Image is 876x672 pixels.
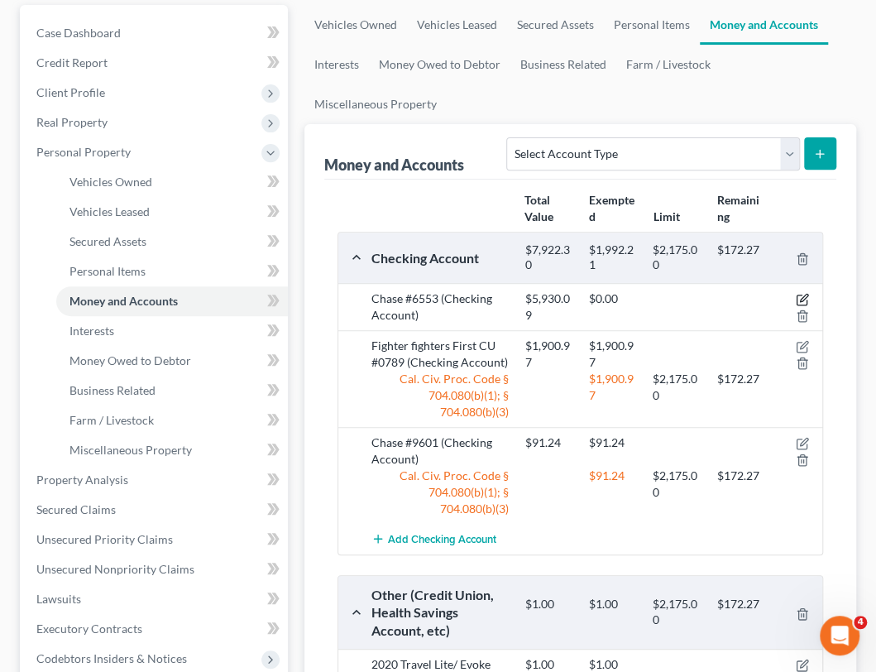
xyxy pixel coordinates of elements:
span: Vehicles Leased [69,204,150,218]
span: 4 [854,616,867,629]
div: $172.27 [709,597,773,627]
span: Personal Items [69,264,146,278]
div: Chase #6553 (Checking Account) [363,290,517,324]
a: Personal Items [56,257,288,286]
div: $91.24 [581,434,644,451]
a: Farm / Livestock [616,45,720,84]
span: Unsecured Nonpriority Claims [36,562,194,576]
a: Vehicles Owned [304,5,407,45]
span: Unsecured Priority Claims [36,532,173,546]
a: Lawsuits [23,584,288,614]
a: Vehicles Leased [56,197,288,227]
span: Secured Assets [69,234,146,248]
div: Cal. Civ. Proc. Code § 704.080(b)(1); § 704.080(b)(3) [363,371,517,420]
span: Lawsuits [36,592,81,606]
strong: Exempted [589,193,634,223]
div: Checking Account [363,249,517,266]
a: Vehicles Leased [407,5,507,45]
span: Client Profile [36,85,105,99]
a: Unsecured Priority Claims [23,525,288,554]
a: Money and Accounts [700,5,828,45]
a: Money Owed to Debtor [56,346,288,376]
a: Credit Report [23,48,288,78]
strong: Remaining [717,193,759,223]
span: Money Owed to Debtor [69,353,191,367]
span: Personal Property [36,145,131,159]
strong: Total Value [524,193,553,223]
a: Property Analysis [23,465,288,495]
a: Miscellaneous Property [56,435,288,465]
span: Money and Accounts [69,294,178,308]
span: Executory Contracts [36,622,142,636]
div: $1.00 [581,597,644,627]
div: Cal. Civ. Proc. Code § 704.080(b)(1); § 704.080(b)(3) [363,468,517,517]
div: $1,900.97 [581,371,644,404]
div: $172.27 [709,371,773,404]
a: Money and Accounts [56,286,288,316]
div: $1.00 [516,597,580,627]
div: Other (Credit Union, Health Savings Account, etc) [363,586,517,639]
div: $2,175.00 [644,468,708,501]
div: Chase #9601 (Checking Account) [363,434,517,468]
a: Money Owed to Debtor [369,45,510,84]
a: Unsecured Nonpriority Claims [23,554,288,584]
div: $2,175.00 [644,371,708,404]
a: Secured Assets [507,5,604,45]
div: $172.27 [709,468,773,501]
div: $0.00 [581,290,644,324]
a: Secured Assets [56,227,288,257]
a: Executory Contracts [23,614,288,644]
div: $1,900.97 [581,338,644,371]
div: $91.24 [516,434,580,451]
span: Farm / Livestock [69,413,154,427]
span: Case Dashboard [36,26,121,40]
span: Secured Claims [36,502,116,516]
span: Interests [69,324,114,338]
span: Property Analysis [36,473,128,487]
span: Real Property [36,115,108,129]
div: $1,900.97 [516,338,580,371]
a: Personal Items [604,5,700,45]
span: Vehicles Owned [69,175,152,189]
a: Interests [56,316,288,346]
iframe: Intercom live chat [820,616,859,655]
div: $2,175.00 [644,597,708,627]
span: Codebtors Insiders & Notices [36,651,187,665]
div: $2,175.00 [644,242,708,273]
div: Money and Accounts [324,155,464,175]
span: Add Checking Account [388,533,496,546]
a: Vehicles Owned [56,167,288,197]
a: Case Dashboard [23,18,288,48]
a: Farm / Livestock [56,406,288,435]
a: Business Related [56,376,288,406]
strong: Limit [653,209,679,223]
span: Business Related [69,383,156,397]
a: Miscellaneous Property [304,84,447,124]
button: Add Checking Account [371,524,496,554]
span: Credit Report [36,55,108,70]
div: Fighter fighters First CU #0789 (Checking Account) [363,338,517,371]
a: Business Related [510,45,616,84]
div: $5,930.09 [516,290,580,324]
a: Interests [304,45,369,84]
a: Secured Claims [23,495,288,525]
div: $7,922.30 [516,242,580,273]
div: $1,992.21 [581,242,644,273]
span: Miscellaneous Property [69,443,192,457]
div: $91.24 [581,468,644,501]
div: $172.27 [709,242,773,273]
